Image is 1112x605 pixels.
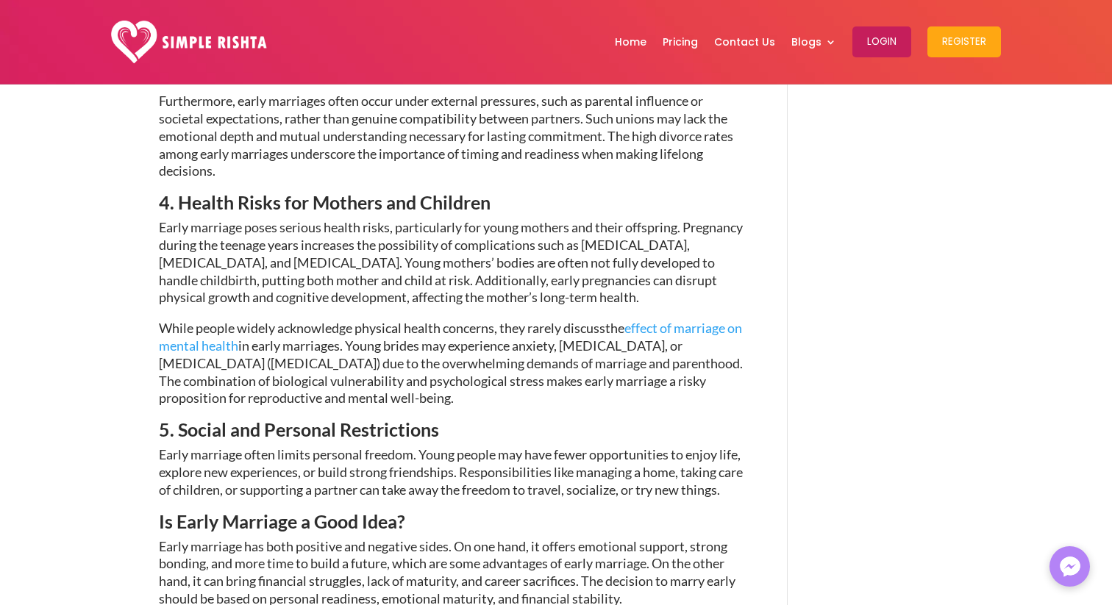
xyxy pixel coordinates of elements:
[159,418,439,440] span: 5. Social and Personal Restrictions
[852,26,911,57] button: Login
[159,446,743,498] span: Early marriage often limits personal freedom. Young people may have fewer opportunities to enjoy ...
[159,219,743,305] span: Early marriage poses serious health risks, particularly for young mothers and their offspring. Pr...
[615,4,646,80] a: Home
[663,4,698,80] a: Pricing
[159,320,742,354] a: effect of marriage on mental health
[927,4,1001,80] a: Register
[159,510,405,532] span: Is Early Marriage a Good Idea?
[927,26,1001,57] button: Register
[159,320,744,420] p: the
[159,191,491,213] span: 4. Health Risks for Mothers and Children
[714,4,775,80] a: Contact Us
[791,4,836,80] a: Blogs
[159,93,733,179] span: Furthermore, early marriages often occur under external pressures, such as parental influence or ...
[1055,552,1085,581] img: Messenger
[852,4,911,80] a: Login
[159,337,743,406] span: in early marriages. Young brides may experience anxiety, [MEDICAL_DATA], or [MEDICAL_DATA] ([MEDI...
[159,320,605,336] span: While people widely acknowledge physical health concerns, they rarely discuss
